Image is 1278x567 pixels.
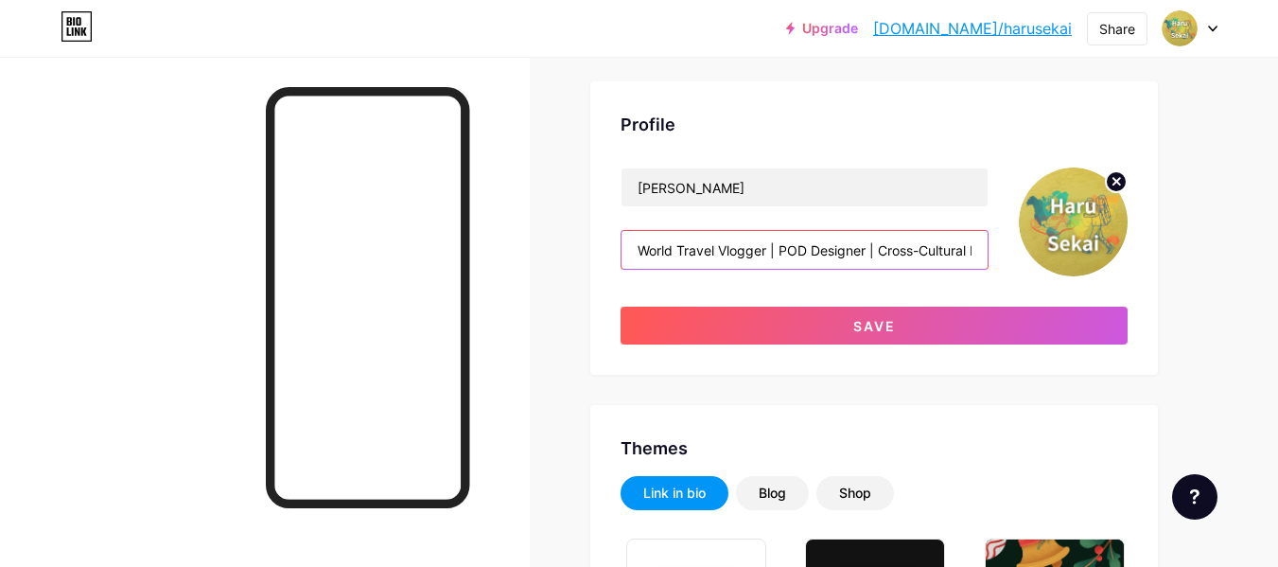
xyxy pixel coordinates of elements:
[1019,168,1128,276] img: harusekai
[621,231,988,269] input: Bio
[621,112,1128,137] div: Profile
[1099,19,1135,39] div: Share
[643,484,706,503] div: Link in bio
[839,484,871,503] div: Shop
[873,17,1072,40] a: [DOMAIN_NAME]/harusekai
[621,307,1128,345] button: Save
[759,484,786,503] div: Blog
[621,435,1128,461] div: Themes
[786,21,858,36] a: Upgrade
[1162,10,1198,46] img: harusekai
[853,318,896,334] span: Save
[621,168,988,206] input: Name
